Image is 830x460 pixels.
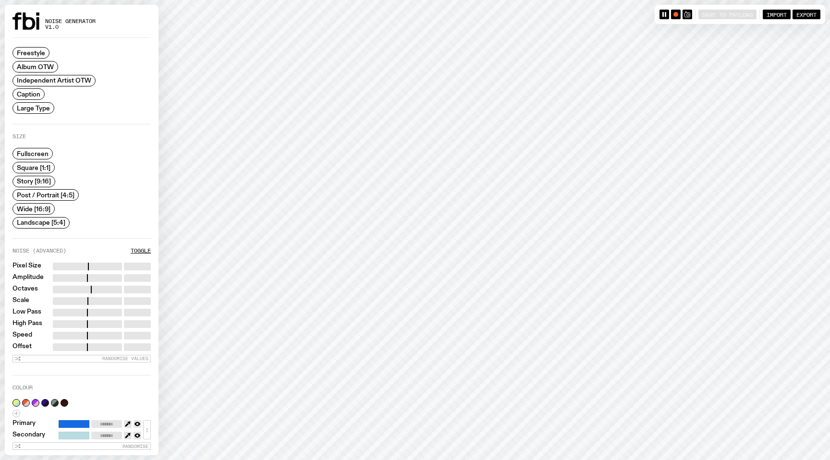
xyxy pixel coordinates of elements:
label: Colour [12,385,33,390]
span: Noise Generator [45,19,96,24]
label: Scale [12,297,29,305]
label: Offset [12,343,32,351]
span: Export [796,11,817,17]
label: Primary [12,420,36,428]
span: Post / Portrait [4:5] [17,192,74,199]
span: Album OTW [17,63,54,70]
span: Independent Artist OTW [17,77,91,84]
label: Noise (Advanced) [12,248,66,254]
span: Freestyle [17,49,45,57]
label: Template [12,33,39,38]
button: Toggle [131,248,151,254]
span: Story [9:16] [17,178,51,185]
label: Amplitude [12,274,44,282]
label: Size [12,134,26,139]
span: Fullscreen [17,150,49,157]
span: Randomise Values [102,356,148,361]
span: Large Type [17,104,50,111]
label: Low Pass [12,309,41,316]
span: v1.0 [45,24,96,30]
label: High Pass [12,320,42,328]
label: Octaves [12,286,38,293]
span: Caption [17,91,40,98]
button: Import [763,10,791,19]
button: Save to Payload [698,10,757,19]
span: Import [767,11,787,17]
span: Wide [16:9] [17,205,50,212]
label: Pixel Size [12,263,41,270]
label: Secondary [12,432,45,439]
button: Randomise Values [12,355,151,363]
button: ↕ [143,420,151,439]
span: Save to Payload [702,11,753,17]
label: Speed [12,332,32,339]
span: Landscape [5:4] [17,219,65,226]
span: Square [1:1] [17,164,50,171]
button: Randomise [12,442,151,450]
button: Export [793,10,820,19]
span: Randomise [122,444,148,449]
